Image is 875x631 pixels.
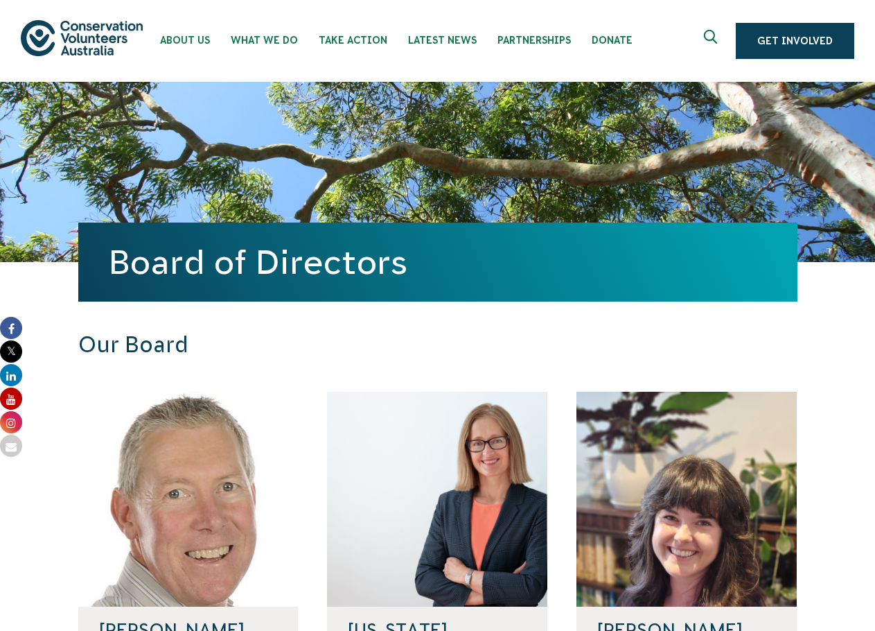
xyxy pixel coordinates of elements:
h3: Our Board [78,331,610,358]
img: logo.svg [21,20,143,55]
span: Partnerships [497,35,571,46]
span: About Us [160,35,210,46]
span: Expand search box [704,30,721,52]
h1: Board of Directors [109,243,767,281]
button: Expand search box Close search box [696,24,729,58]
span: What We Do [231,35,298,46]
span: Take Action [319,35,387,46]
a: Get Involved [736,23,854,59]
span: Donate [592,35,633,46]
span: Latest News [408,35,477,46]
